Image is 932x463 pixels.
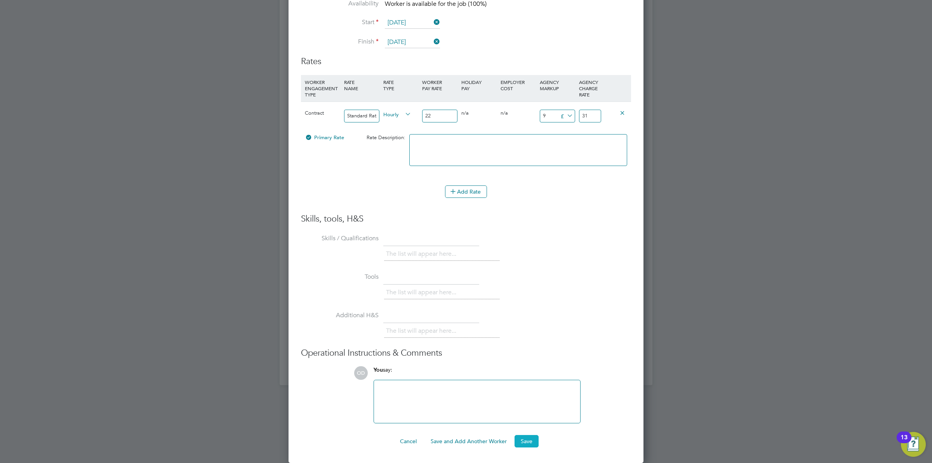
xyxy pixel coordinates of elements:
[305,110,324,116] span: Contract
[420,75,459,95] div: WORKER PAY RATE
[301,348,631,359] h3: Operational Instructions & Comments
[385,17,440,29] input: Select one
[459,75,499,95] div: HOLIDAY PAY
[305,134,344,141] span: Primary Rate
[301,213,631,225] h3: Skills, tools, H&S
[381,75,421,95] div: RATE TYPE
[301,18,379,26] label: Start
[445,185,487,198] button: Add Rate
[501,110,508,116] span: n/a
[342,75,381,95] div: RATE NAME
[386,287,459,298] li: The list will appear here...
[901,432,926,457] button: Open Resource Center, 13 new notifications
[461,110,469,116] span: n/a
[385,37,440,48] input: Select one
[386,249,459,259] li: The list will appear here...
[374,367,383,373] span: You
[354,366,368,380] span: OD
[499,75,538,95] div: EMPLOYER COST
[901,437,908,447] div: 13
[515,435,539,447] button: Save
[303,75,342,101] div: WORKER ENGAGEMENT TYPE
[577,75,603,101] div: AGENCY CHARGE RATE
[538,75,577,95] div: AGENCY MARKUP
[367,134,405,141] span: Rate Description:
[374,366,581,380] div: say:
[424,435,513,447] button: Save and Add Another Worker
[301,38,379,46] label: Finish
[301,273,379,281] label: Tools
[301,234,379,243] label: Skills / Qualifications
[558,111,574,120] span: £
[301,311,379,320] label: Additional H&S
[394,435,423,447] button: Cancel
[301,56,631,67] h3: Rates
[386,326,459,336] li: The list will appear here...
[383,110,411,118] span: Hourly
